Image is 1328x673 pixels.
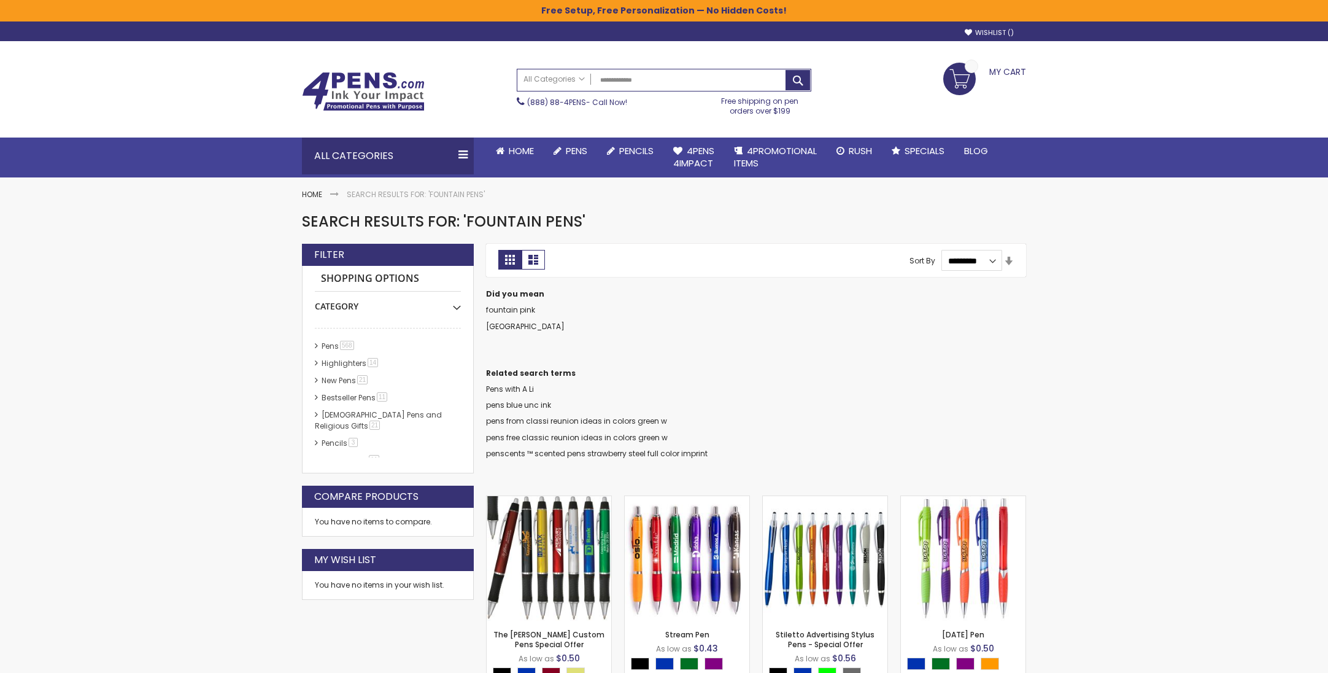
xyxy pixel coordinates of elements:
div: Purple [705,658,723,670]
a: [DEMOGRAPHIC_DATA] Pens and Religious Gifts21 [315,410,442,431]
a: Pens with A Li [486,384,534,394]
span: Specials [905,144,944,157]
span: Home [509,144,534,157]
span: 11 [369,455,379,464]
div: You have no items in your wish list. [315,580,461,590]
label: Sort By [909,255,935,266]
span: Pens [566,144,587,157]
strong: Filter [314,248,344,262]
span: As low as [795,653,830,664]
img: The Barton Custom Pens Special Offer [487,496,611,621]
a: Highlighters14 [318,358,382,368]
a: The Barton Custom Pens Special Offer [487,496,611,506]
span: 4Pens 4impact [673,144,714,169]
a: fountain pink [486,305,535,315]
a: Stiletto Advertising Stylus Pens - Special Offer [763,496,887,506]
div: Category [315,292,461,313]
div: You have no items to compare. [302,508,474,537]
a: Pens568 [318,341,358,351]
a: Pens [544,138,597,165]
span: 14 [368,358,378,367]
div: Blue [655,658,674,670]
a: Wishlist [965,28,1014,37]
a: Bestseller Pens11 [318,392,392,403]
span: Rush [849,144,872,157]
a: [DATE] Pen [942,629,984,640]
img: Stiletto Advertising Stylus Pens - Special Offer [763,496,887,621]
a: Stream Pen [625,496,749,506]
span: 3 [349,438,358,447]
span: 11 [377,392,387,402]
span: 21 [357,375,368,384]
strong: Compare Products [314,490,419,504]
span: - Call Now! [527,97,627,107]
span: 4PROMOTIONAL ITEMS [734,144,817,169]
a: penscents ™ scented pens strawberry steel full color imprint [486,448,708,459]
div: Purple [956,658,975,670]
span: 21 [369,421,380,430]
span: Blog [964,144,988,157]
a: pens blue unc ink [486,400,551,410]
img: Carnival Pen [901,496,1025,621]
a: [GEOGRAPHIC_DATA] [486,321,565,332]
div: Black [631,658,649,670]
a: Specials [882,138,954,165]
a: hp-featured11 [318,455,384,465]
span: Search results for: 'fountain pens' [302,211,585,231]
strong: Grid [498,250,522,270]
a: Carnival Pen [901,496,1025,506]
a: Home [302,189,322,200]
a: The [PERSON_NAME] Custom Pens Special Offer [493,629,604,650]
span: All Categories [523,74,585,84]
span: As low as [519,653,554,664]
a: All Categories [517,69,591,90]
strong: Shopping Options [315,266,461,292]
div: Orange [981,658,999,670]
span: $0.56 [832,652,856,664]
a: Stiletto Advertising Stylus Pens - Special Offer [776,629,874,650]
span: Pencils [619,144,654,157]
a: 4Pens4impact [663,138,724,177]
span: As low as [656,644,692,654]
dt: Related search terms [486,368,1026,378]
strong: My Wish List [314,553,376,567]
a: pens from classi reunion ideas in colors green w [486,416,667,426]
a: Pencils3 [318,438,362,448]
span: $0.50 [556,652,580,664]
div: All Categories [302,138,474,174]
a: Stream Pen [665,629,709,640]
a: pens free classic reunion ideas in colors green w [486,432,668,443]
div: Free shipping on pen orders over $199 [709,91,812,116]
span: $0.50 [970,642,994,655]
a: (888) 88-4PENS [527,97,586,107]
div: Green [680,658,698,670]
span: $0.43 [693,642,718,655]
img: 4Pens Custom Pens and Promotional Products [302,72,425,111]
a: 4PROMOTIONALITEMS [724,138,827,177]
a: New Pens21 [318,375,372,386]
iframe: Google Customer Reviews [1227,640,1328,673]
img: Stream Pen [625,496,749,621]
a: Pencils [597,138,663,165]
span: As low as [933,644,968,654]
strong: Search results for: 'fountain pens' [347,189,485,200]
span: 568 [340,341,354,350]
a: Blog [954,138,998,165]
dt: Did you mean [486,289,1026,299]
a: Home [486,138,544,165]
div: Blue [907,658,925,670]
div: Green [932,658,950,670]
a: Rush [827,138,882,165]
